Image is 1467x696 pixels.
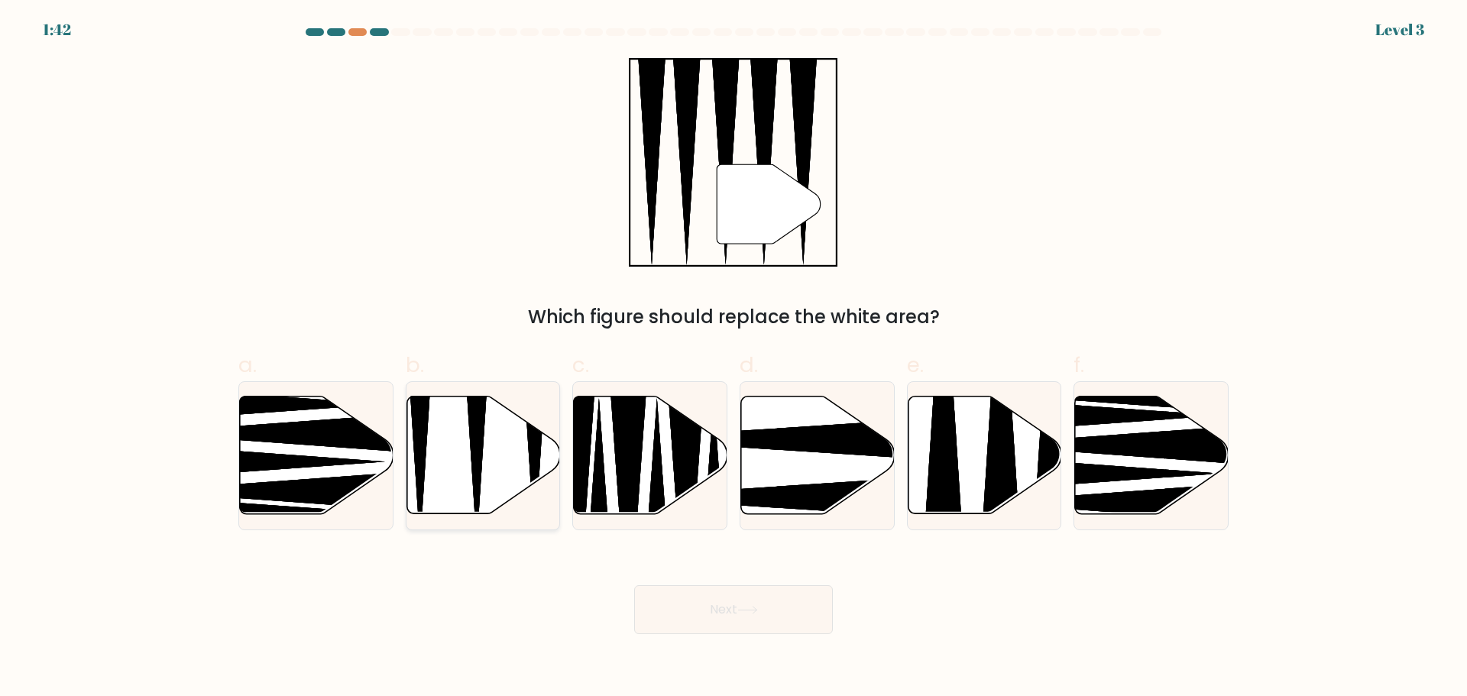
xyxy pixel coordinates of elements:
[572,350,589,380] span: c.
[1074,350,1084,380] span: f.
[238,350,257,380] span: a.
[740,350,758,380] span: d.
[1375,18,1424,41] div: Level 3
[43,18,71,41] div: 1:42
[248,303,1219,331] div: Which figure should replace the white area?
[634,585,833,634] button: Next
[717,164,821,244] g: "
[907,350,924,380] span: e.
[406,350,424,380] span: b.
